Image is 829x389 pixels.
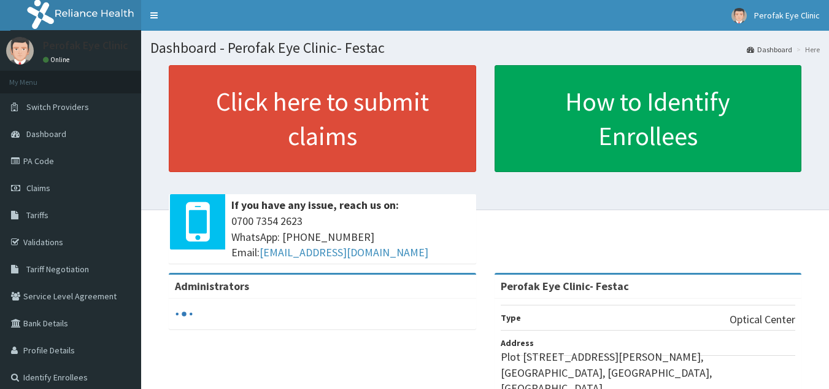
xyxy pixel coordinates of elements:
[754,10,820,21] span: Perofak Eye Clinic
[175,279,249,293] b: Administrators
[43,55,72,64] a: Online
[175,305,193,323] svg: audio-loading
[501,312,521,323] b: Type
[26,128,66,139] span: Dashboard
[26,264,89,275] span: Tariff Negotiation
[169,65,476,172] a: Click here to submit claims
[26,210,48,221] span: Tariffs
[495,65,802,172] a: How to Identify Enrollees
[26,101,89,112] span: Switch Providers
[231,198,399,212] b: If you have any issue, reach us on:
[260,245,428,259] a: [EMAIL_ADDRESS][DOMAIN_NAME]
[793,44,820,55] li: Here
[731,8,747,23] img: User Image
[501,279,629,293] strong: Perofak Eye Clinic- Festac
[26,183,50,194] span: Claims
[150,40,820,56] h1: Dashboard - Perofak Eye Clinic- Festac
[231,213,470,261] span: 0700 7354 2623 WhatsApp: [PHONE_NUMBER] Email:
[747,44,792,55] a: Dashboard
[6,37,34,65] img: User Image
[43,40,128,51] p: Perofak Eye Clinic
[730,312,795,328] p: Optical Center
[501,337,534,348] b: Address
